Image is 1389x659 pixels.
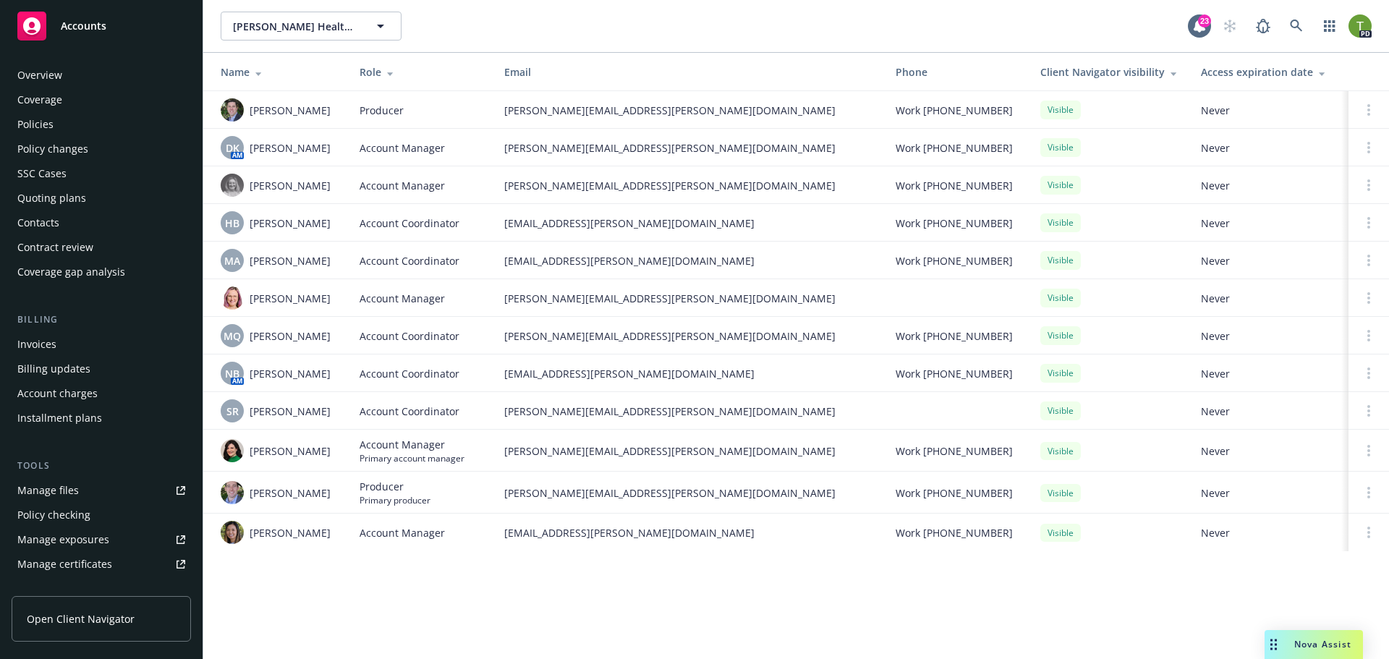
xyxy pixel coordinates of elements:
[1315,12,1344,41] a: Switch app
[896,328,1013,344] span: Work [PHONE_NUMBER]
[12,503,191,527] a: Policy checking
[1265,630,1283,659] div: Drag to move
[12,333,191,356] a: Invoices
[221,98,244,122] img: photo
[17,113,54,136] div: Policies
[1040,401,1081,420] div: Visible
[12,313,191,327] div: Billing
[12,6,191,46] a: Accounts
[360,452,464,464] span: Primary account manager
[17,187,86,210] div: Quoting plans
[225,216,239,231] span: HB
[12,64,191,87] a: Overview
[224,328,241,344] span: MQ
[17,162,67,185] div: SSC Cases
[17,211,59,234] div: Contacts
[17,137,88,161] div: Policy changes
[1201,328,1337,344] span: Never
[1201,366,1337,381] span: Never
[504,291,872,306] span: [PERSON_NAME][EMAIL_ADDRESS][PERSON_NAME][DOMAIN_NAME]
[250,404,331,419] span: [PERSON_NAME]
[1201,178,1337,193] span: Never
[1201,140,1337,156] span: Never
[250,253,331,268] span: [PERSON_NAME]
[360,479,430,494] span: Producer
[504,140,872,156] span: [PERSON_NAME][EMAIL_ADDRESS][PERSON_NAME][DOMAIN_NAME]
[360,328,459,344] span: Account Coordinator
[250,525,331,540] span: [PERSON_NAME]
[504,525,872,540] span: [EMAIL_ADDRESS][PERSON_NAME][DOMAIN_NAME]
[233,19,358,34] span: [PERSON_NAME] Health, Inc.
[17,236,93,259] div: Contract review
[360,216,459,231] span: Account Coordinator
[1201,103,1337,118] span: Never
[17,382,98,405] div: Account charges
[504,103,872,118] span: [PERSON_NAME][EMAIL_ADDRESS][PERSON_NAME][DOMAIN_NAME]
[504,64,872,80] div: Email
[221,481,244,504] img: photo
[896,103,1013,118] span: Work [PHONE_NUMBER]
[1040,213,1081,231] div: Visible
[12,577,191,600] a: Manage BORs
[360,525,445,540] span: Account Manager
[250,103,331,118] span: [PERSON_NAME]
[360,404,459,419] span: Account Coordinator
[896,366,1013,381] span: Work [PHONE_NUMBER]
[27,611,135,626] span: Open Client Navigator
[504,216,872,231] span: [EMAIL_ADDRESS][PERSON_NAME][DOMAIN_NAME]
[250,485,331,501] span: [PERSON_NAME]
[250,328,331,344] span: [PERSON_NAME]
[17,88,62,111] div: Coverage
[12,187,191,210] a: Quoting plans
[17,479,79,502] div: Manage files
[360,64,481,80] div: Role
[250,216,331,231] span: [PERSON_NAME]
[1265,630,1363,659] button: Nova Assist
[896,178,1013,193] span: Work [PHONE_NUMBER]
[1282,12,1311,41] a: Search
[360,178,445,193] span: Account Manager
[221,439,244,462] img: photo
[1201,443,1337,459] span: Never
[221,174,244,197] img: photo
[1040,176,1081,194] div: Visible
[250,366,331,381] span: [PERSON_NAME]
[12,162,191,185] a: SSC Cases
[504,328,872,344] span: [PERSON_NAME][EMAIL_ADDRESS][PERSON_NAME][DOMAIN_NAME]
[12,137,191,161] a: Policy changes
[896,525,1013,540] span: Work [PHONE_NUMBER]
[1249,12,1278,41] a: Report a Bug
[12,459,191,473] div: Tools
[12,113,191,136] a: Policies
[61,20,106,32] span: Accounts
[12,528,191,551] span: Manage exposures
[504,366,872,381] span: [EMAIL_ADDRESS][PERSON_NAME][DOMAIN_NAME]
[360,103,404,118] span: Producer
[1201,64,1337,80] div: Access expiration date
[896,140,1013,156] span: Work [PHONE_NUMBER]
[1215,12,1244,41] a: Start snowing
[17,503,90,527] div: Policy checking
[1294,638,1351,650] span: Nova Assist
[1201,404,1337,419] span: Never
[1040,442,1081,460] div: Visible
[504,404,872,419] span: [PERSON_NAME][EMAIL_ADDRESS][PERSON_NAME][DOMAIN_NAME]
[250,443,331,459] span: [PERSON_NAME]
[250,291,331,306] span: [PERSON_NAME]
[504,253,872,268] span: [EMAIL_ADDRESS][PERSON_NAME][DOMAIN_NAME]
[504,485,872,501] span: [PERSON_NAME][EMAIL_ADDRESS][PERSON_NAME][DOMAIN_NAME]
[17,357,90,380] div: Billing updates
[12,382,191,405] a: Account charges
[360,291,445,306] span: Account Manager
[896,253,1013,268] span: Work [PHONE_NUMBER]
[17,528,109,551] div: Manage exposures
[1201,253,1337,268] span: Never
[1201,525,1337,540] span: Never
[17,260,125,284] div: Coverage gap analysis
[360,140,445,156] span: Account Manager
[17,407,102,430] div: Installment plans
[1201,485,1337,501] span: Never
[17,577,85,600] div: Manage BORs
[1198,14,1211,27] div: 23
[17,333,56,356] div: Invoices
